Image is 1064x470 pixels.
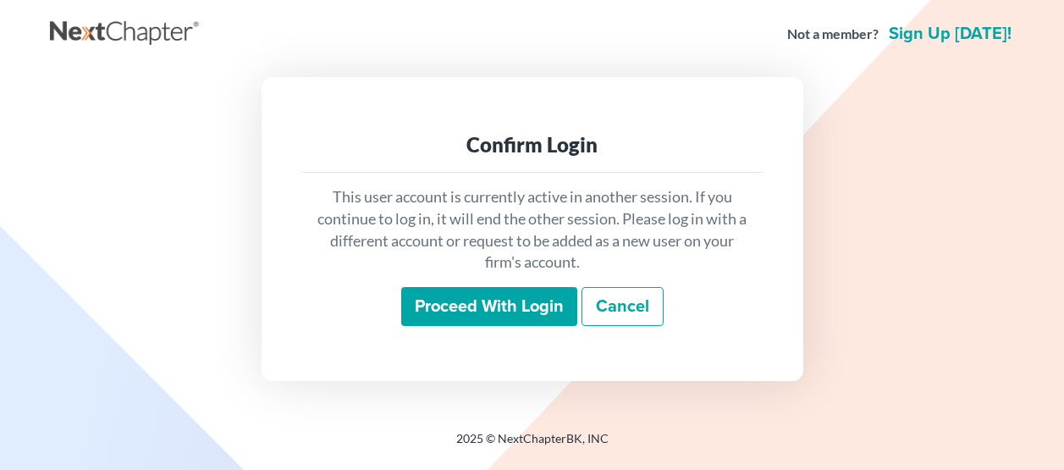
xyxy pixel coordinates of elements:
p: This user account is currently active in another session. If you continue to log in, it will end ... [316,186,749,274]
input: Proceed with login [401,287,577,326]
div: 2025 © NextChapterBK, INC [50,430,1015,461]
div: Confirm Login [316,131,749,158]
a: Cancel [582,287,664,326]
a: Sign up [DATE]! [885,25,1015,42]
strong: Not a member? [787,25,879,44]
